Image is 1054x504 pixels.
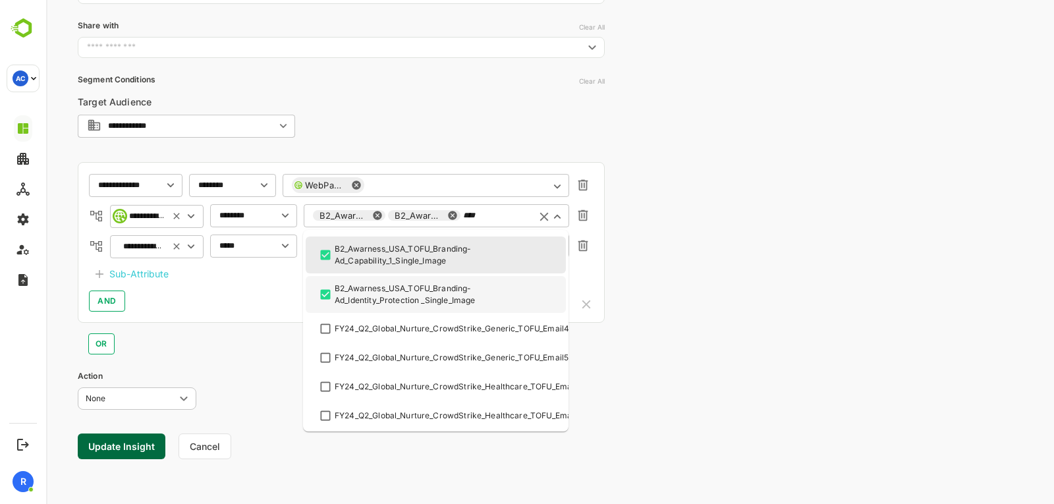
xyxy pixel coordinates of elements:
[289,381,536,393] div: FY24_Q2_Global_Nurture_CrowdStrike_Healthcare_TOFU_Email4
[51,336,60,352] span: OR
[63,266,123,282] div: Sub-Attribute
[289,283,507,306] div: B2_Awarness_USA_TOFU_Branding-Ad_Identity_Protection _Single_Image
[533,23,559,31] div: Clear All
[259,181,300,189] div: WebPageVisit
[32,370,559,382] p: Action
[246,177,318,193] div: WebPageVisit
[538,40,554,55] button: Open
[117,178,132,192] button: Open
[504,210,518,224] button: Close
[289,323,523,335] div: FY24_Q2_Global_Nurture_CrowdStrike_Generic_TOFU_Email4
[14,435,32,453] button: Logout
[289,410,535,422] div: FY24_Q2_Global_Nurture_CrowdStrike_Healthcare_TOFU_Email5
[32,387,150,409] div: None
[342,210,414,221] div: B2_Awarness_USA_TOFU_Branding-Ad_Identity_Protection _Single_Image
[267,211,321,219] div: B2_Awarness_USA_TOFU_Branding-Ad_Capability_1_Single_Image
[504,179,518,194] button: Open
[491,210,505,224] button: Clear
[32,434,119,459] button: Update Insight
[42,333,69,354] button: OR
[342,211,396,219] div: B2_Awarness_USA_TOFU_Branding-Ad_Identity_Protection _Single_Image
[32,98,150,113] h6: Target Audience
[289,352,522,364] div: FY24_Q2_Global_Nurture_CrowdStrike_Generic_TOFU_Email5
[132,434,185,459] button: Cancel
[43,291,79,312] button: AND
[13,471,34,492] div: R
[43,264,126,284] button: Sub-Attribute
[232,238,246,253] button: Open
[230,119,244,133] button: Open
[32,74,559,86] p: Segment Conditions
[289,243,507,267] div: B2_Awarness_USA_TOFU_Branding-Ad_Capability_1_Single_Image
[7,16,40,41] img: BambooboxLogoMark.f1c84d78b4c51b1a7b5f700c9845e183.svg
[267,210,339,221] div: B2_Awarness_USA_TOFU_Branding-Ad_Capability_1_Single_Image
[51,293,70,309] span: AND
[32,20,559,32] p: Share with
[13,70,28,86] div: AC
[533,77,559,85] div: Clear All
[211,178,225,192] button: Open
[232,208,246,223] button: Open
